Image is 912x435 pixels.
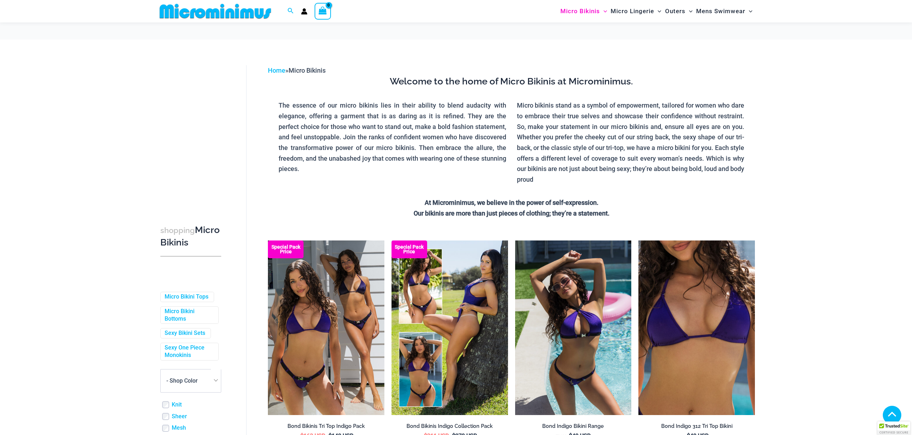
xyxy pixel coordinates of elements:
span: Menu Toggle [685,2,693,20]
span: - Shop Color [160,369,221,393]
a: Micro BikinisMenu ToggleMenu Toggle [559,2,609,20]
span: Menu Toggle [745,2,752,20]
nav: Site Navigation [558,1,755,21]
a: Sexy One Piece Monokinis [165,344,213,359]
a: Bond Indigo 393 Top 285 Cheeky Bikini 10Bond Indigo 393 Top 285 Cheeky Bikini 04Bond Indigo 393 T... [515,240,632,415]
a: Home [268,67,285,74]
img: Bond Indigo 312 Top 02 [638,240,755,415]
a: Bond Indigo 312 Top 02Bond Indigo 312 Top 492 Thong Bikini 04Bond Indigo 312 Top 492 Thong Bikini 04 [638,240,755,415]
span: » [268,67,326,74]
a: Micro Bikini Tops [165,293,208,301]
a: View Shopping Cart, empty [315,3,331,19]
span: Mens Swimwear [696,2,745,20]
a: Bond Indigo Tri Top Pack (1) Bond Indigo Tri Top Pack Back (1)Bond Indigo Tri Top Pack Back (1) [268,240,384,415]
strong: At Microminimus, we believe in the power of self-expression. [425,199,598,206]
a: Bond Bikinis Tri Top Indigo Pack [268,423,384,432]
a: Search icon link [287,7,294,16]
a: Sexy Bikini Sets [165,330,205,337]
a: Micro Bikini Bottoms [165,308,213,323]
span: Outers [665,2,685,20]
a: Bond Indigo Bikini Range [515,423,632,432]
span: Micro Lingerie [611,2,654,20]
iframe: TrustedSite Certified [160,59,224,202]
span: shopping [160,226,195,235]
img: Bond Indigo Tri Top Pack (1) [268,240,384,415]
span: - Shop Color [161,369,221,392]
h2: Bond Bikinis Tri Top Indigo Pack [268,423,384,430]
a: Account icon link [301,8,307,15]
h3: Welcome to the home of Micro Bikinis at Microminimus. [273,76,750,88]
a: Bond Inidgo Collection Pack (10) Bond Indigo Bikini Collection Pack Back (6)Bond Indigo Bikini Co... [392,240,508,415]
h2: Bond Indigo 312 Tri Top Bikini [638,423,755,430]
span: - Shop Color [166,377,198,384]
div: TrustedSite Certified [877,421,910,435]
a: Bond Indigo 312 Tri Top Bikini [638,423,755,432]
p: The essence of our micro bikinis lies in their ability to blend audacity with elegance, offering ... [279,100,506,174]
span: Menu Toggle [600,2,607,20]
h2: Bond Bikinis Indigo Collection Pack [392,423,508,430]
img: Bond Indigo 393 Top 285 Cheeky Bikini 10 [515,240,632,415]
img: Bond Inidgo Collection Pack (10) [392,240,508,415]
span: Micro Bikinis [560,2,600,20]
h3: Micro Bikinis [160,224,221,249]
strong: Our bikinis are more than just pieces of clothing; they’re a statement. [414,209,610,217]
b: Special Pack Price [392,245,427,254]
a: Knit [172,401,182,409]
span: Micro Bikinis [289,67,326,74]
span: Menu Toggle [654,2,661,20]
a: Micro LingerieMenu ToggleMenu Toggle [609,2,663,20]
a: Mens SwimwearMenu ToggleMenu Toggle [694,2,754,20]
a: Bond Bikinis Indigo Collection Pack [392,423,508,432]
b: Special Pack Price [268,245,304,254]
p: Micro bikinis stand as a symbol of empowerment, tailored for women who dare to embrace their true... [517,100,745,185]
h2: Bond Indigo Bikini Range [515,423,632,430]
a: OutersMenu ToggleMenu Toggle [663,2,694,20]
img: MM SHOP LOGO FLAT [157,3,274,19]
a: Sheer [172,413,187,420]
a: Mesh [172,424,186,432]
